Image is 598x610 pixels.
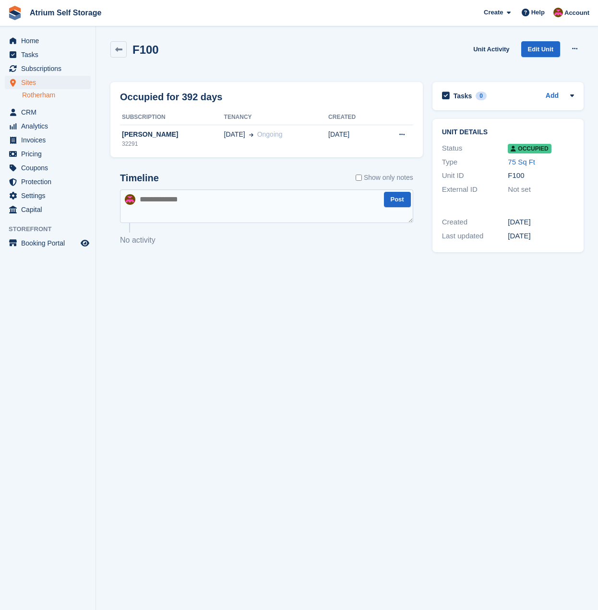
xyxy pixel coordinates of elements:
a: menu [5,147,91,161]
span: Home [21,34,79,47]
img: stora-icon-8386f47178a22dfd0bd8f6a31ec36ba5ce8667c1dd55bd0f319d3a0aa187defe.svg [8,6,22,20]
a: menu [5,76,91,89]
div: [DATE] [508,231,574,242]
img: Mark Rhodes [125,194,135,205]
span: Analytics [21,119,79,133]
span: Ongoing [257,130,283,138]
th: Created [328,110,377,125]
span: Storefront [9,224,96,234]
a: menu [5,34,91,47]
span: Create [484,8,503,17]
span: Subscriptions [21,62,79,75]
h2: Unit details [442,129,574,136]
span: [DATE] [224,129,245,140]
button: Post [384,192,411,208]
input: Show only notes [356,173,362,183]
span: Coupons [21,161,79,175]
div: F100 [508,170,574,181]
span: Protection [21,175,79,188]
a: menu [5,203,91,216]
a: Add [546,91,559,102]
span: Help [531,8,545,17]
p: No activity [120,235,413,246]
div: Created [442,217,508,228]
span: Sites [21,76,79,89]
span: Settings [21,189,79,202]
a: menu [5,189,91,202]
div: Last updated [442,231,508,242]
span: Capital [21,203,79,216]
td: [DATE] [328,125,377,153]
a: Atrium Self Storage [26,5,105,21]
a: 75 Sq Ft [508,158,535,166]
h2: Timeline [120,173,159,184]
a: menu [5,133,91,147]
a: menu [5,48,91,61]
h2: Occupied for 392 days [120,90,222,104]
h2: Tasks [454,92,472,100]
div: Unit ID [442,170,508,181]
label: Show only notes [356,173,413,183]
a: menu [5,175,91,188]
div: [DATE] [508,217,574,228]
th: Tenancy [224,110,329,125]
a: menu [5,161,91,175]
a: menu [5,236,91,250]
a: menu [5,62,91,75]
div: 0 [476,92,487,100]
span: Pricing [21,147,79,161]
a: menu [5,106,91,119]
span: Account [564,8,589,18]
div: External ID [442,184,508,195]
div: Status [442,143,508,154]
span: Invoices [21,133,79,147]
span: Tasks [21,48,79,61]
span: CRM [21,106,79,119]
th: Subscription [120,110,224,125]
a: menu [5,119,91,133]
a: Edit Unit [521,41,560,57]
div: Type [442,157,508,168]
a: Preview store [79,237,91,249]
a: Rotherham [22,91,91,100]
a: Unit Activity [469,41,513,57]
div: Not set [508,184,574,195]
span: Occupied [508,144,551,153]
div: [PERSON_NAME] [120,129,224,140]
img: Mark Rhodes [553,8,563,17]
span: Booking Portal [21,236,79,250]
h2: F100 [132,43,159,56]
div: 32291 [120,140,224,148]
